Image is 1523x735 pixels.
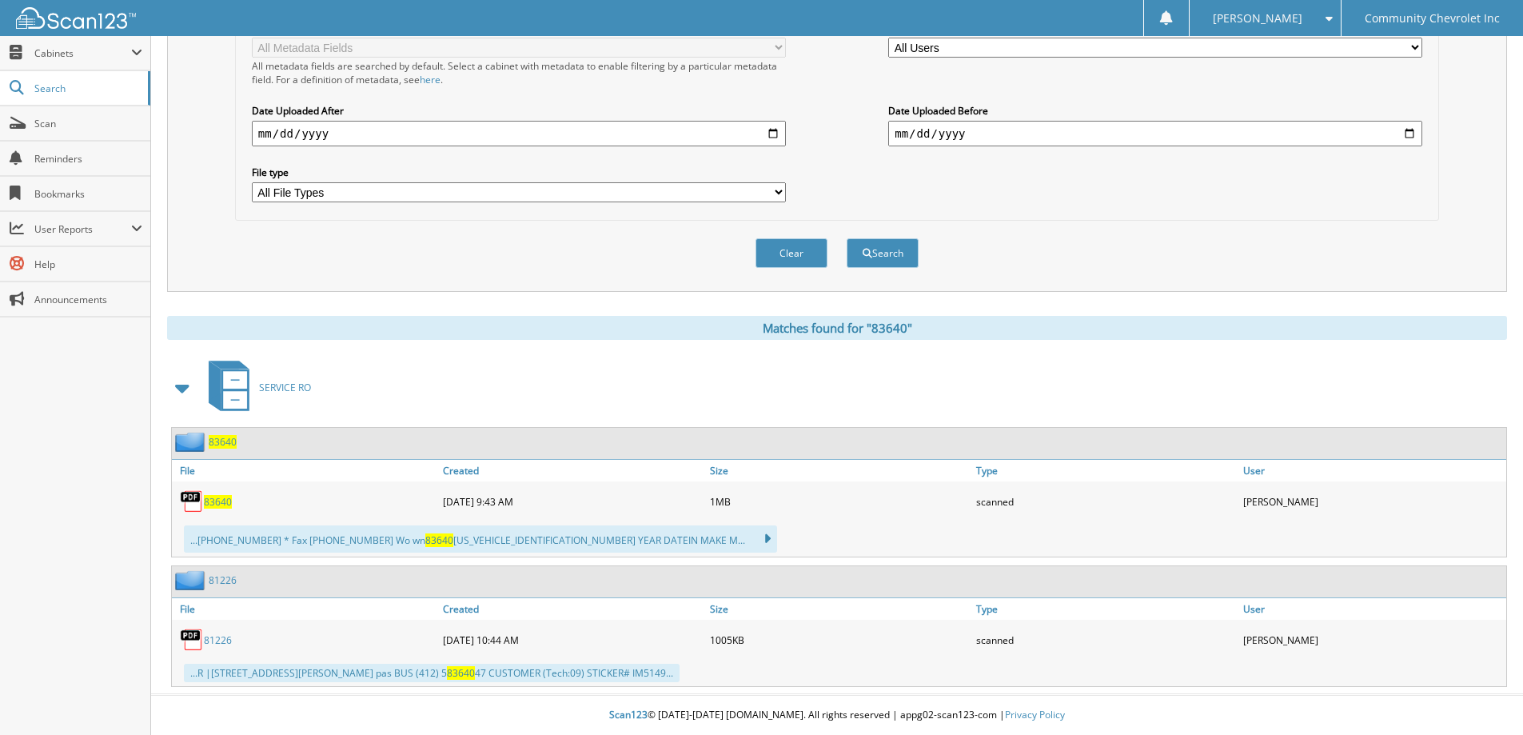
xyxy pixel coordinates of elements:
[1239,624,1506,656] div: [PERSON_NAME]
[199,356,311,419] a: SERVICE RO
[175,570,209,590] img: folder2.png
[439,598,706,620] a: Created
[439,624,706,656] div: [DATE] 10:44 AM
[972,598,1239,620] a: Type
[706,485,973,517] div: 1MB
[706,624,973,656] div: 1005KB
[167,316,1507,340] div: Matches found for "83640"
[447,666,475,680] span: 83640
[972,624,1239,656] div: scanned
[1443,658,1523,735] iframe: Chat Widget
[847,238,919,268] button: Search
[180,489,204,513] img: PDF.png
[34,117,142,130] span: Scan
[34,222,131,236] span: User Reports
[209,573,237,587] a: 81226
[1005,708,1065,721] a: Privacy Policy
[1365,14,1500,23] span: Community Chevrolet Inc
[420,73,441,86] a: here
[1239,598,1506,620] a: User
[204,633,232,647] a: 81226
[972,460,1239,481] a: Type
[184,525,777,553] div: ...[PHONE_NUMBER] * Fax [PHONE_NUMBER] Wo wn [US_VEHICLE_IDENTIFICATION_NUMBER] YEAR DATEIN MAKE ...
[175,432,209,452] img: folder2.png
[252,59,786,86] div: All metadata fields are searched by default. Select a cabinet with metadata to enable filtering b...
[706,598,973,620] a: Size
[34,82,140,95] span: Search
[204,495,232,509] a: 83640
[1239,485,1506,517] div: [PERSON_NAME]
[252,121,786,146] input: start
[439,485,706,517] div: [DATE] 9:43 AM
[180,628,204,652] img: PDF.png
[34,187,142,201] span: Bookmarks
[439,460,706,481] a: Created
[888,104,1422,118] label: Date Uploaded Before
[184,664,680,682] div: ...R |[STREET_ADDRESS][PERSON_NAME] pas BUS (412) 5 47 CUSTOMER (Tech:09) STICKER# IM5149...
[16,7,136,29] img: scan123-logo-white.svg
[34,152,142,166] span: Reminders
[209,435,237,449] a: 83640
[151,696,1523,735] div: © [DATE]-[DATE] [DOMAIN_NAME]. All rights reserved | appg02-scan123-com |
[34,258,142,271] span: Help
[172,598,439,620] a: File
[252,166,786,179] label: File type
[34,293,142,306] span: Announcements
[259,381,311,394] span: SERVICE RO
[34,46,131,60] span: Cabinets
[972,485,1239,517] div: scanned
[1239,460,1506,481] a: User
[706,460,973,481] a: Size
[172,460,439,481] a: File
[756,238,827,268] button: Clear
[252,104,786,118] label: Date Uploaded After
[425,533,453,547] span: 83640
[609,708,648,721] span: Scan123
[888,121,1422,146] input: end
[1213,14,1302,23] span: [PERSON_NAME]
